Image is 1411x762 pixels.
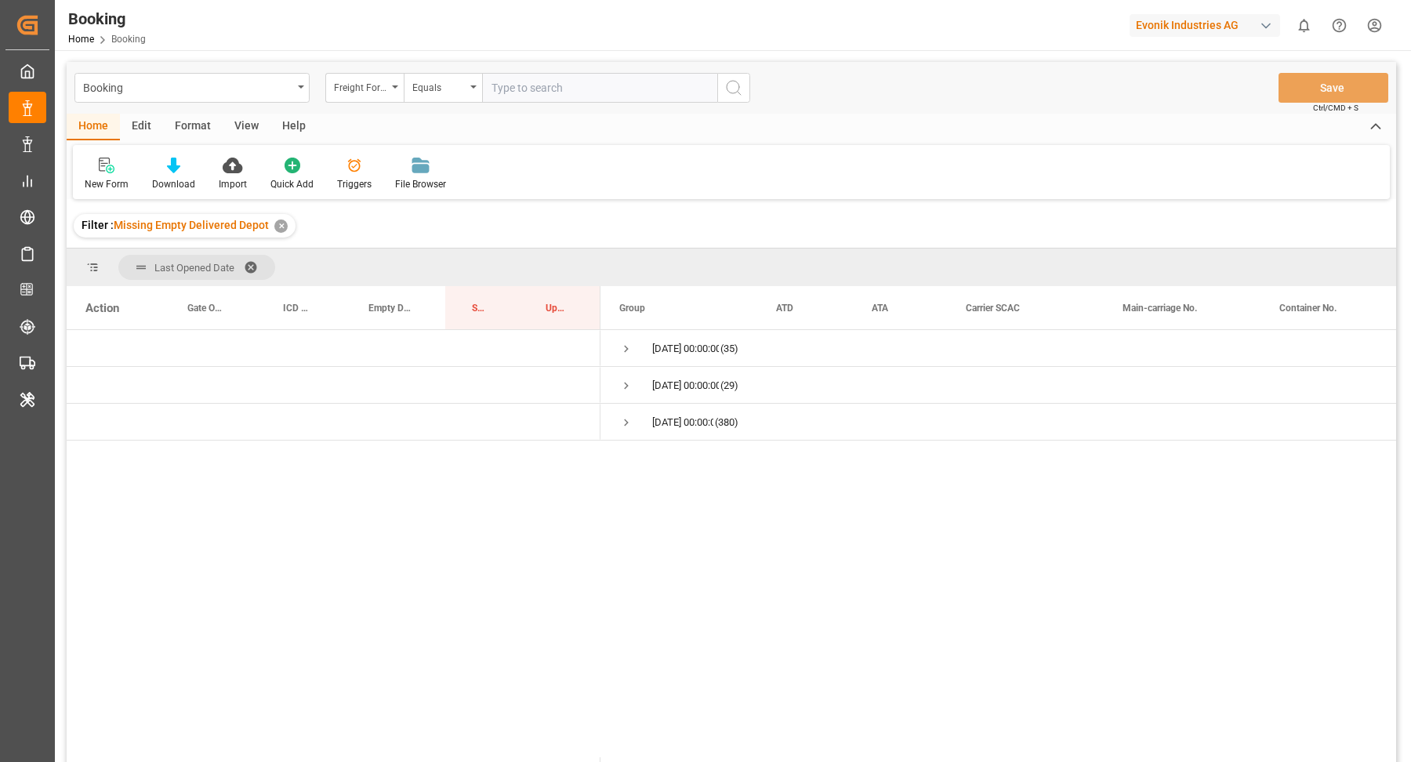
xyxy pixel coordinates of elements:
[652,368,719,404] div: [DATE] 00:00:00
[83,77,292,96] div: Booking
[68,7,146,31] div: Booking
[74,73,310,103] button: open menu
[325,73,404,103] button: open menu
[1279,303,1337,314] span: Container No.
[1130,14,1280,37] div: Evonik Industries AG
[412,77,466,95] div: Equals
[546,303,568,314] span: Update Last Opened By
[395,177,446,191] div: File Browser
[270,114,317,140] div: Help
[1279,73,1388,103] button: Save
[1123,303,1197,314] span: Main-carriage No.
[652,405,713,441] div: [DATE] 00:00:00
[120,114,163,140] div: Edit
[187,303,223,314] span: Gate Out Full Terminal
[1313,102,1358,114] span: Ctrl/CMD + S
[337,177,372,191] div: Triggers
[619,303,645,314] span: Group
[274,220,288,233] div: ✕
[152,177,195,191] div: Download
[85,301,119,315] div: Action
[223,114,270,140] div: View
[1322,8,1357,43] button: Help Center
[154,262,234,274] span: Last Opened Date
[720,368,738,404] span: (29)
[114,219,269,231] span: Missing Empty Delivered Depot
[67,114,120,140] div: Home
[67,330,600,367] div: Press SPACE to select this row.
[82,219,114,231] span: Filter :
[482,73,717,103] input: Type to search
[219,177,247,191] div: Import
[270,177,314,191] div: Quick Add
[720,331,738,367] span: (35)
[334,77,387,95] div: Freight Forwarder's Reference No.
[966,303,1020,314] span: Carrier SCAC
[652,331,719,367] div: [DATE] 00:00:00
[715,405,738,441] span: (380)
[283,303,309,314] span: ICD Name
[85,177,129,191] div: New Form
[67,404,600,441] div: Press SPACE to select this row.
[1130,10,1286,40] button: Evonik Industries AG
[717,73,750,103] button: search button
[472,303,486,314] span: Sum of Events
[872,303,888,314] span: ATA
[404,73,482,103] button: open menu
[67,367,600,404] div: Press SPACE to select this row.
[68,34,94,45] a: Home
[368,303,412,314] span: Empty Delivered Depot
[163,114,223,140] div: Format
[1286,8,1322,43] button: show 0 new notifications
[776,303,793,314] span: ATD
